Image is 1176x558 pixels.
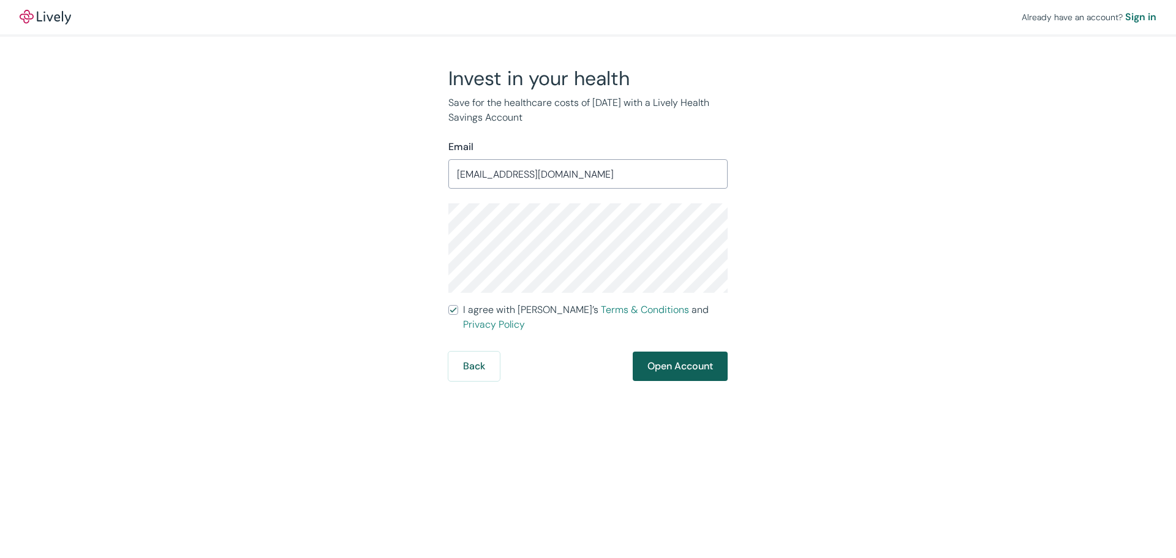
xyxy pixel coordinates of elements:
a: Terms & Conditions [601,303,689,316]
a: Sign in [1125,10,1156,25]
button: Open Account [633,352,728,381]
img: Lively [20,10,71,25]
div: Already have an account? [1022,10,1156,25]
span: I agree with [PERSON_NAME]’s and [463,303,728,332]
a: LivelyLively [20,10,71,25]
h2: Invest in your health [448,66,728,91]
a: Privacy Policy [463,318,525,331]
button: Back [448,352,500,381]
label: Email [448,140,473,154]
p: Save for the healthcare costs of [DATE] with a Lively Health Savings Account [448,96,728,125]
